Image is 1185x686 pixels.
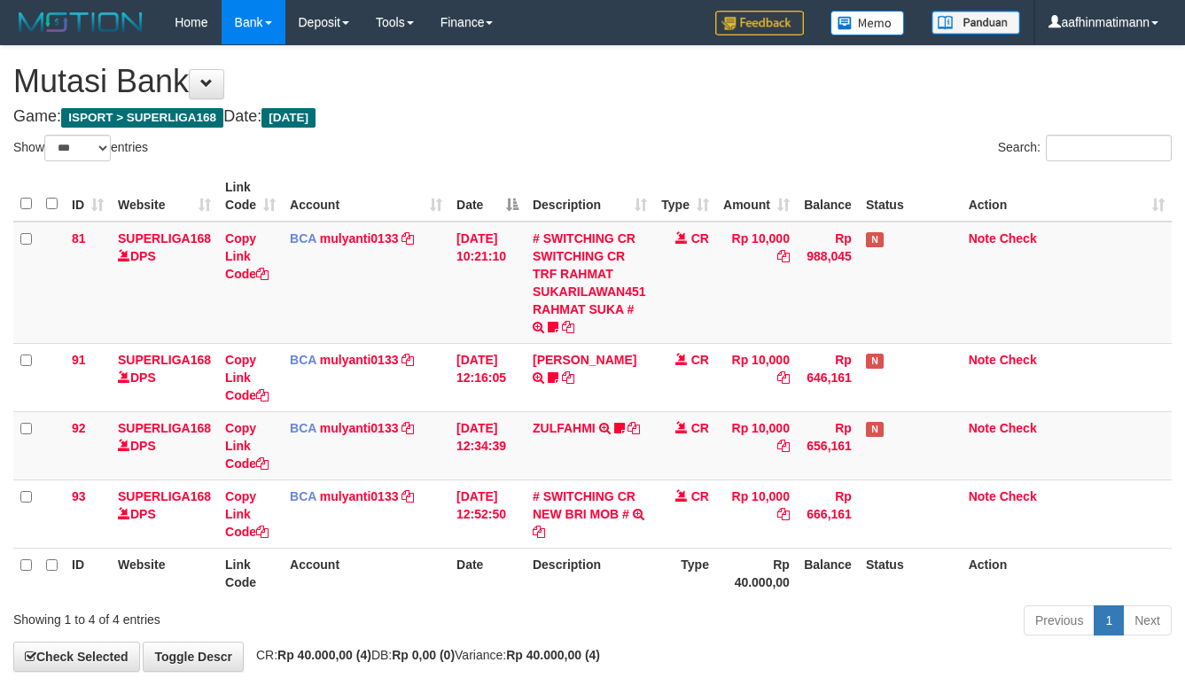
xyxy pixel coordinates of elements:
[1123,605,1172,635] a: Next
[628,421,640,435] a: Copy ZULFAHMI to clipboard
[716,222,797,344] td: Rp 10,000
[797,222,859,344] td: Rp 988,045
[283,548,449,598] th: Account
[866,232,884,247] span: Has Note
[526,548,654,598] th: Description
[533,421,596,435] a: ZULFAHMI
[715,11,804,35] img: Feedback.jpg
[859,548,962,598] th: Status
[866,354,884,369] span: Has Note
[320,421,399,435] a: mulyanti0133
[61,108,223,128] span: ISPORT > SUPERLIGA168
[1024,605,1095,635] a: Previous
[1094,605,1124,635] a: 1
[506,648,600,662] strong: Rp 40.000,00 (4)
[1000,489,1037,503] a: Check
[261,108,316,128] span: [DATE]
[449,479,526,548] td: [DATE] 12:52:50
[13,108,1172,126] h4: Game: Date:
[777,370,790,385] a: Copy Rp 10,000 to clipboard
[533,489,635,521] a: # SWITCHING CR NEW BRI MOB #
[13,64,1172,99] h1: Mutasi Bank
[797,171,859,222] th: Balance
[962,171,1172,222] th: Action: activate to sort column ascending
[72,489,86,503] span: 93
[797,343,859,411] td: Rp 646,161
[225,489,269,539] a: Copy Link Code
[797,548,859,598] th: Balance
[290,421,316,435] span: BCA
[777,439,790,453] a: Copy Rp 10,000 to clipboard
[1046,135,1172,161] input: Search:
[449,343,526,411] td: [DATE] 12:16:05
[320,353,399,367] a: mulyanti0133
[562,320,574,334] a: Copy # SWITCHING CR SWITCHING CR TRF RAHMAT SUKARILAWAN451 RAHMAT SUKA # to clipboard
[290,353,316,367] span: BCA
[716,171,797,222] th: Amount: activate to sort column ascending
[392,648,455,662] strong: Rp 0,00 (0)
[218,548,283,598] th: Link Code
[1000,231,1037,246] a: Check
[969,231,996,246] a: Note
[932,11,1020,35] img: panduan.png
[401,421,414,435] a: Copy mulyanti0133 to clipboard
[533,353,636,367] a: [PERSON_NAME]
[111,411,218,479] td: DPS
[691,489,709,503] span: CR
[290,489,316,503] span: BCA
[691,231,709,246] span: CR
[72,353,86,367] span: 91
[777,249,790,263] a: Copy Rp 10,000 to clipboard
[111,171,218,222] th: Website: activate to sort column ascending
[449,171,526,222] th: Date: activate to sort column descending
[654,548,716,598] th: Type
[44,135,111,161] select: Showentries
[111,343,218,411] td: DPS
[118,421,211,435] a: SUPERLIGA168
[562,370,574,385] a: Copy RIYO RAHMAN to clipboard
[969,489,996,503] a: Note
[225,421,269,471] a: Copy Link Code
[143,642,244,672] a: Toggle Descr
[449,222,526,344] td: [DATE] 10:21:10
[13,642,140,672] a: Check Selected
[654,171,716,222] th: Type: activate to sort column ascending
[691,353,709,367] span: CR
[777,507,790,521] a: Copy Rp 10,000 to clipboard
[247,648,600,662] span: CR: DB: Variance:
[111,222,218,344] td: DPS
[111,479,218,548] td: DPS
[691,421,709,435] span: CR
[969,421,996,435] a: Note
[859,171,962,222] th: Status
[449,548,526,598] th: Date
[533,525,545,539] a: Copy # SWITCHING CR NEW BRI MOB # to clipboard
[118,231,211,246] a: SUPERLIGA168
[401,231,414,246] a: Copy mulyanti0133 to clipboard
[1000,353,1037,367] a: Check
[290,231,316,246] span: BCA
[283,171,449,222] th: Account: activate to sort column ascending
[797,479,859,548] td: Rp 666,161
[716,343,797,411] td: Rp 10,000
[716,411,797,479] td: Rp 10,000
[320,231,399,246] a: mulyanti0133
[225,353,269,402] a: Copy Link Code
[969,353,996,367] a: Note
[277,648,371,662] strong: Rp 40.000,00 (4)
[830,11,905,35] img: Button%20Memo.svg
[13,9,148,35] img: MOTION_logo.png
[716,548,797,598] th: Rp 40.000,00
[118,489,211,503] a: SUPERLIGA168
[13,604,480,628] div: Showing 1 to 4 of 4 entries
[962,548,1172,598] th: Action
[65,548,111,598] th: ID
[118,353,211,367] a: SUPERLIGA168
[401,353,414,367] a: Copy mulyanti0133 to clipboard
[401,489,414,503] a: Copy mulyanti0133 to clipboard
[526,171,654,222] th: Description: activate to sort column ascending
[716,479,797,548] td: Rp 10,000
[1000,421,1037,435] a: Check
[449,411,526,479] td: [DATE] 12:34:39
[13,135,148,161] label: Show entries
